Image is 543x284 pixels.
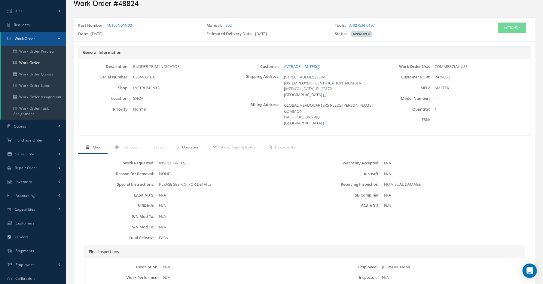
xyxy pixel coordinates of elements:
a: Work Order Quotes [1,69,66,80]
label: Work Requested: [80,161,155,165]
div: RUDDER TRIM INDICATOR [129,64,229,70]
label: MFG: [380,86,430,90]
a: Work Order Preview [1,46,66,57]
div: [PERSON_NAME] [377,264,523,270]
label: Aircraft: [305,172,380,176]
div: 1 [430,106,531,112]
label: Receiving Inspection: [305,182,380,187]
a: 10166N01N00 [107,23,132,28]
span: Accounting [16,193,35,198]
span: Vendors [14,234,29,240]
div: Open Intercom Messenger [523,264,537,278]
div: AMETEK [430,85,531,91]
label: Warranty Accepted: [305,161,380,165]
div: N/A [377,275,523,281]
div: PLEASE SEE R.O. FOR DETAILS [155,182,305,188]
div: INSTRUMENTS [129,85,229,91]
a: Work Order Labor [1,80,66,91]
div: NO VISUAL DAMAGE [380,182,529,188]
div: [DATE] [74,31,202,39]
div: INSPECT & TEST [155,160,305,166]
a: Steps, Tags & Notes [206,142,261,154]
label: Shop: [78,86,129,90]
span: Shipments [16,248,34,253]
span: APPROVED [351,31,372,37]
label: Work Performed: [86,275,159,280]
div: N/A [159,264,305,270]
div: [STREET_ADDRESS] EIN [US_EMPLOYER_IDENTIFICATION_NUMBER] [MEDICAL_DATA], FL 33172 [GEOGRAPHIC_DATA] [279,74,380,98]
div: N/A [380,171,529,177]
span: Work Order [15,36,35,41]
div: N/A [380,203,529,209]
div: N/A [155,192,305,198]
label: SB Complied: [305,193,380,197]
span: 03044061BA [133,74,155,80]
label: Shipping Address: [229,74,279,98]
label: Customer: [229,64,279,69]
label: EASA AD'S: [80,193,155,197]
label: Description: [78,64,129,69]
span: Employees [16,262,35,267]
span: R479608 [435,74,450,80]
label: S/N Mod To: [80,225,155,229]
div: N/A [380,192,529,198]
label: 8130 Info [80,203,155,208]
label: Model Number: [380,96,430,101]
span: Inventory [16,179,32,184]
a: AVTRADE LIMITED [284,64,320,69]
label: P/N Mod To: [80,214,155,219]
span: Purchase Order [15,138,43,143]
label: Priority: [78,107,129,111]
label: Quantity: [380,107,430,111]
span: Tasks [153,145,163,150]
label: Special Instructions: [80,182,155,187]
a: Teardown [108,142,146,154]
div: N/A [155,203,305,209]
label: Billing Address: [229,102,279,126]
div: NONE [155,171,305,177]
label: Description: [86,265,159,269]
div: SHOP [129,96,229,102]
div: - [430,117,531,123]
span: Documents [275,145,295,150]
label: Inspector: [305,275,378,280]
div: N/A [380,160,529,166]
a: Tasks [146,142,169,154]
a: Quotation [169,142,205,154]
label: Estimated Delivery Date: [206,31,255,37]
label: ESN: [380,118,430,122]
a: A-0275, [349,23,362,28]
a: Work Order [1,32,66,46]
label: Customer RO #: [380,75,430,79]
label: Status: [335,31,350,37]
span: Steps, Tags & Notes [220,145,255,150]
label: Employee: [305,265,378,269]
a: Documents [261,142,301,154]
span: Main [93,145,102,150]
label: Date: [78,31,91,37]
span: Requests [14,22,30,27]
label: Dual Release: [80,236,155,240]
div: Final Inspections [84,246,525,258]
a: 262 [225,23,232,28]
label: FAA AD'S: [305,203,380,208]
span: Capabilities [15,207,35,212]
a: Work Order [1,57,66,69]
a: Main [78,142,108,154]
div: GLOBAL HEADQUARTERS REEDS [PERSON_NAME] COMMON HASSOCKS, BN6 9JQ [GEOGRAPHIC_DATA] [279,102,380,126]
label: Reason for Removal: [80,172,155,176]
span: Sales Order [15,151,36,157]
label: Location: [78,96,129,101]
h5: General Information [83,50,526,55]
div: Normal [129,106,229,112]
span: Quotation [182,145,200,150]
div: COMMERCIAL USE [430,64,531,70]
div: N/A [155,224,305,230]
label: Work Order Use: [380,64,430,69]
label: Manual: [206,23,224,29]
span: KPIs [15,8,23,14]
label: Serial Number: [78,75,129,79]
div: N/A [155,214,305,220]
span: Repair Order [15,165,38,170]
div: EASA [155,235,305,241]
